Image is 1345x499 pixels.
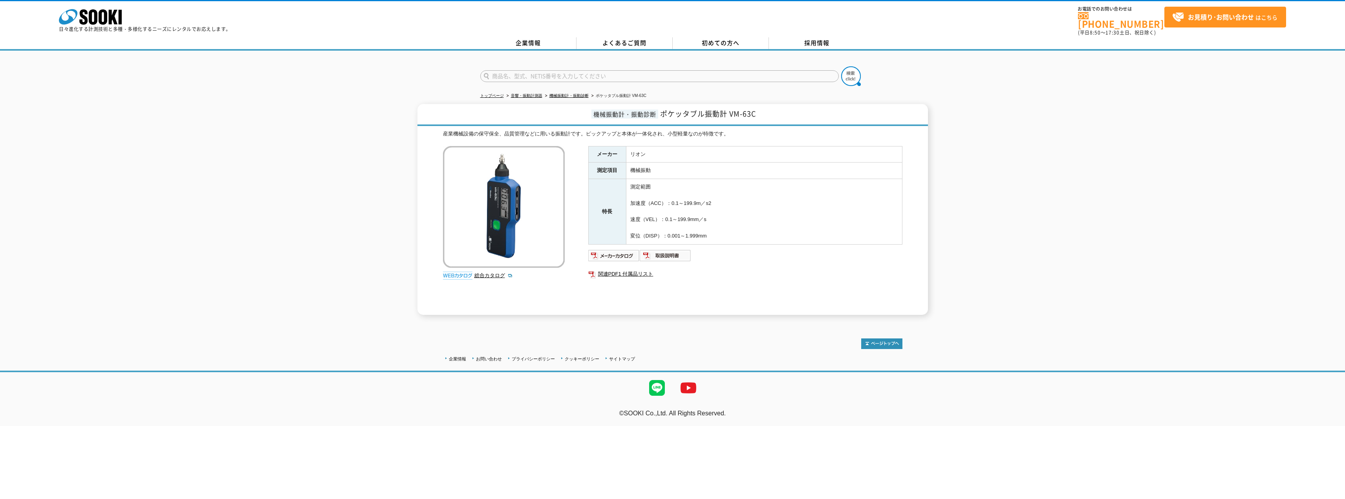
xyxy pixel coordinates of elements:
strong: お見積り･お問い合わせ [1188,12,1254,22]
td: 測定範囲 加速度（ACC）：0.1～199.9m／s2 速度（VEL）：0.1～199.9mm／s 変位（DISP）：0.001～1.999mm [626,179,902,245]
th: メーカー [588,146,626,163]
img: 取扱説明書 [640,249,691,262]
img: メーカーカタログ [588,249,640,262]
span: お電話でのお問い合わせは [1078,7,1164,11]
p: 日々進化する計測技術と多種・多様化するニーズにレンタルでお応えします。 [59,27,231,31]
a: 総合カタログ [474,272,513,278]
td: リオン [626,146,902,163]
a: メーカーカタログ [588,254,640,260]
a: 企業情報 [480,37,576,49]
th: 測定項目 [588,163,626,179]
a: 音響・振動計測器 [511,93,542,98]
a: 機械振動計・振動診断 [549,93,589,98]
a: [PHONE_NUMBER] [1078,12,1164,28]
img: トップページへ [861,338,902,349]
span: 17:30 [1105,29,1120,36]
a: お見積り･お問い合わせはこちら [1164,7,1286,27]
img: webカタログ [443,272,472,280]
span: はこちら [1172,11,1277,23]
span: 初めての方へ [702,38,739,47]
a: 取扱説明書 [640,254,691,260]
th: 特長 [588,179,626,245]
a: 初めての方へ [673,37,769,49]
li: ポケッタブル振動計 VM-63C [590,92,646,100]
a: 関連PDF1 付属品リスト [588,269,902,279]
a: クッキーポリシー [565,356,599,361]
span: (平日 ～ 土日、祝日除く) [1078,29,1156,36]
span: ポケッタブル振動計 VM-63C [660,108,756,119]
a: トップページ [480,93,504,98]
span: 8:50 [1090,29,1101,36]
img: ポケッタブル振動計 VM-63C [443,146,565,268]
a: テストMail [1315,418,1345,425]
a: 採用情報 [769,37,865,49]
img: btn_search.png [841,66,861,86]
input: 商品名、型式、NETIS番号を入力してください [480,70,839,82]
a: プライバシーポリシー [512,356,555,361]
a: よくあるご質問 [576,37,673,49]
td: 機械振動 [626,163,902,179]
img: YouTube [673,372,704,404]
img: LINE [641,372,673,404]
span: 機械振動計・振動診断 [591,110,658,119]
a: サイトマップ [609,356,635,361]
div: 産業機械設備の保守保全、品質管理などに用いる振動計です。ピックアップと本体が一体化され、小型軽量なのが特徴です。 [443,130,902,138]
a: 企業情報 [449,356,466,361]
a: お問い合わせ [476,356,502,361]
